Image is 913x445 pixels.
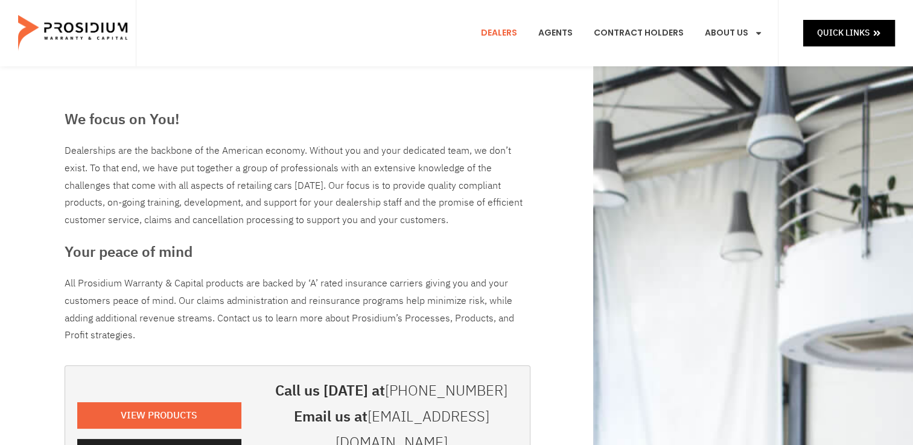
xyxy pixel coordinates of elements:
[585,11,693,55] a: Contract Holders
[121,407,197,424] span: View Products
[472,11,526,55] a: Dealers
[817,25,870,40] span: Quick Links
[529,11,582,55] a: Agents
[803,20,895,46] a: Quick Links
[233,1,271,10] span: Last Name
[65,142,530,229] div: Dealerships are the backbone of the American economy. Without you and your dedicated team, we don...
[696,11,772,55] a: About Us
[65,275,530,344] p: All Prosidium Warranty & Capital products are backed by ‘A’ rated insurance carriers giving you a...
[472,11,772,55] nav: Menu
[65,241,530,263] h3: Your peace of mind
[77,402,241,429] a: View Products
[65,109,530,130] h3: We focus on You!
[385,380,507,402] a: [PHONE_NUMBER]
[266,378,518,404] h3: Call us [DATE] at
